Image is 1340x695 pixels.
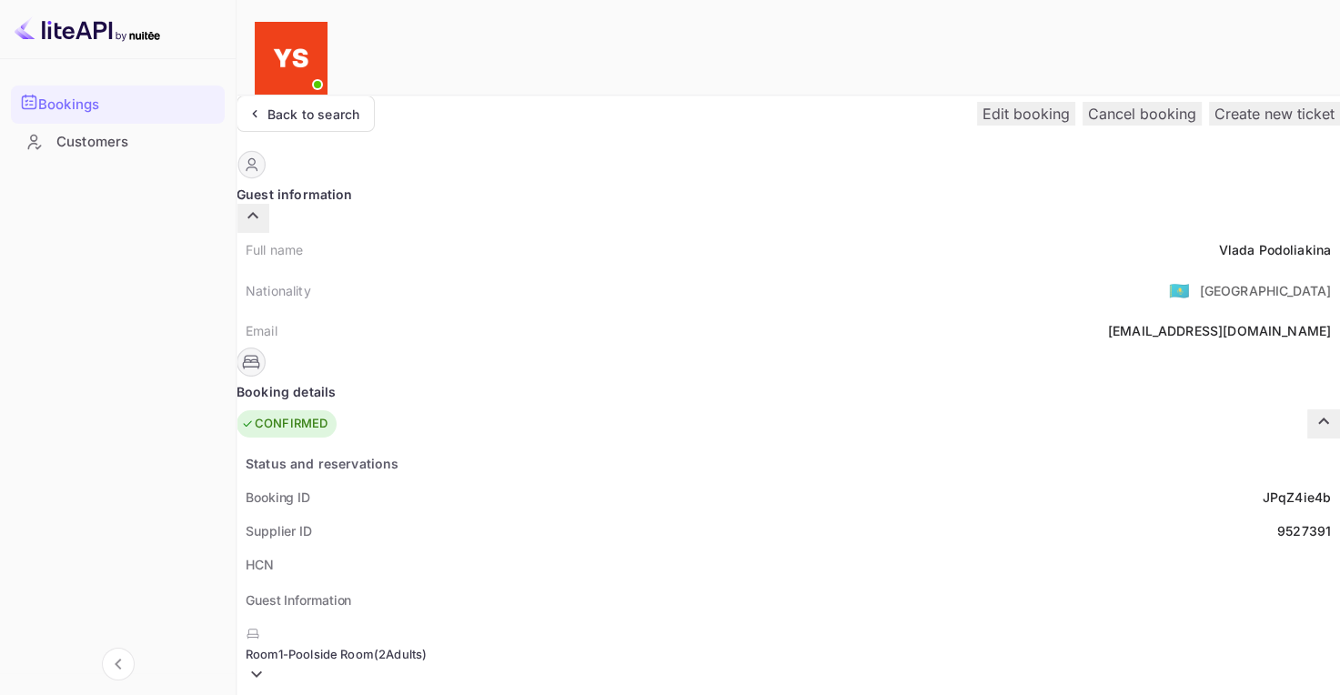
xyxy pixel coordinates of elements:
[246,592,351,608] ya-tr-span: Guest Information
[982,105,1070,123] ya-tr-span: Edit booking
[1214,105,1335,123] ya-tr-span: Create new ticket
[1277,521,1331,540] div: 9527391
[1108,323,1331,338] ya-tr-span: [EMAIL_ADDRESS][DOMAIN_NAME]
[267,106,359,122] ya-tr-span: Back to search
[1199,283,1331,298] ya-tr-span: [GEOGRAPHIC_DATA]
[246,489,310,505] ya-tr-span: Booking ID
[15,15,160,44] img: LiteAPI logo
[283,647,288,661] ya-tr-span: -
[102,648,135,680] button: Collapse navigation
[246,647,278,661] ya-tr-span: Room
[237,382,336,401] ya-tr-span: Booking details
[278,647,283,661] ya-tr-span: 1
[38,95,99,116] ya-tr-span: Bookings
[422,647,427,661] ya-tr-span: )
[56,132,128,153] ya-tr-span: Customers
[246,283,311,298] ya-tr-span: Nationality
[246,242,303,257] ya-tr-span: Full name
[374,647,378,661] ya-tr-span: (
[11,86,225,124] div: Bookings
[1218,242,1254,257] ya-tr-span: Vlada
[977,102,1075,126] button: Edit booking
[1083,102,1202,126] button: Cancel booking
[1263,489,1331,505] ya-tr-span: JPqZ4ie4b
[255,415,327,433] ya-tr-span: CONFIRMED
[386,647,422,661] ya-tr-span: Adults
[1258,242,1331,257] ya-tr-span: Podoliakina
[246,456,398,471] ya-tr-span: Status and reservations
[1209,102,1340,126] button: Create new ticket
[1169,280,1190,300] ya-tr-span: 🇰🇿
[246,323,277,338] ya-tr-span: Email
[11,125,225,160] div: Customers
[237,185,353,204] ya-tr-span: Guest information
[288,647,374,661] ya-tr-span: Poolside Room
[1088,105,1196,123] ya-tr-span: Cancel booking
[255,22,327,95] img: Yandex Support
[246,523,312,539] ya-tr-span: Supplier ID
[11,125,225,158] a: Customers
[11,86,225,122] a: Bookings
[246,624,489,691] div: Room1-Poolside Room(2Adults)
[1169,274,1190,307] span: United States
[246,557,274,572] ya-tr-span: HCN
[378,647,386,661] ya-tr-span: 2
